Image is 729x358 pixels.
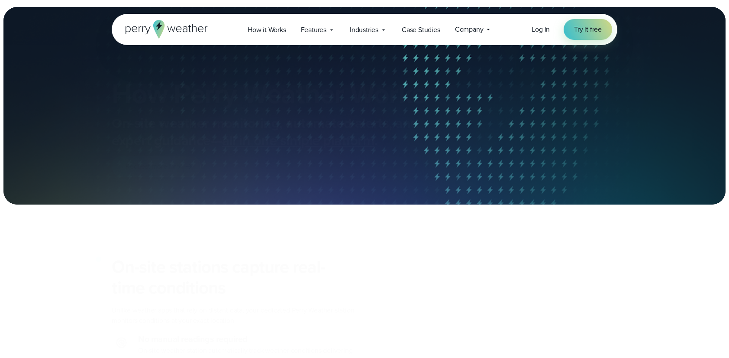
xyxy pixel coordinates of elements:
[402,25,440,35] span: Case Studies
[301,25,326,35] span: Features
[240,21,294,39] a: How it Works
[455,24,484,35] span: Company
[350,25,378,35] span: Industries
[532,24,550,34] span: Log in
[248,25,286,35] span: How it Works
[394,21,448,39] a: Case Studies
[574,24,602,35] span: Try it free
[564,19,612,40] a: Try it free
[532,24,550,35] a: Log in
